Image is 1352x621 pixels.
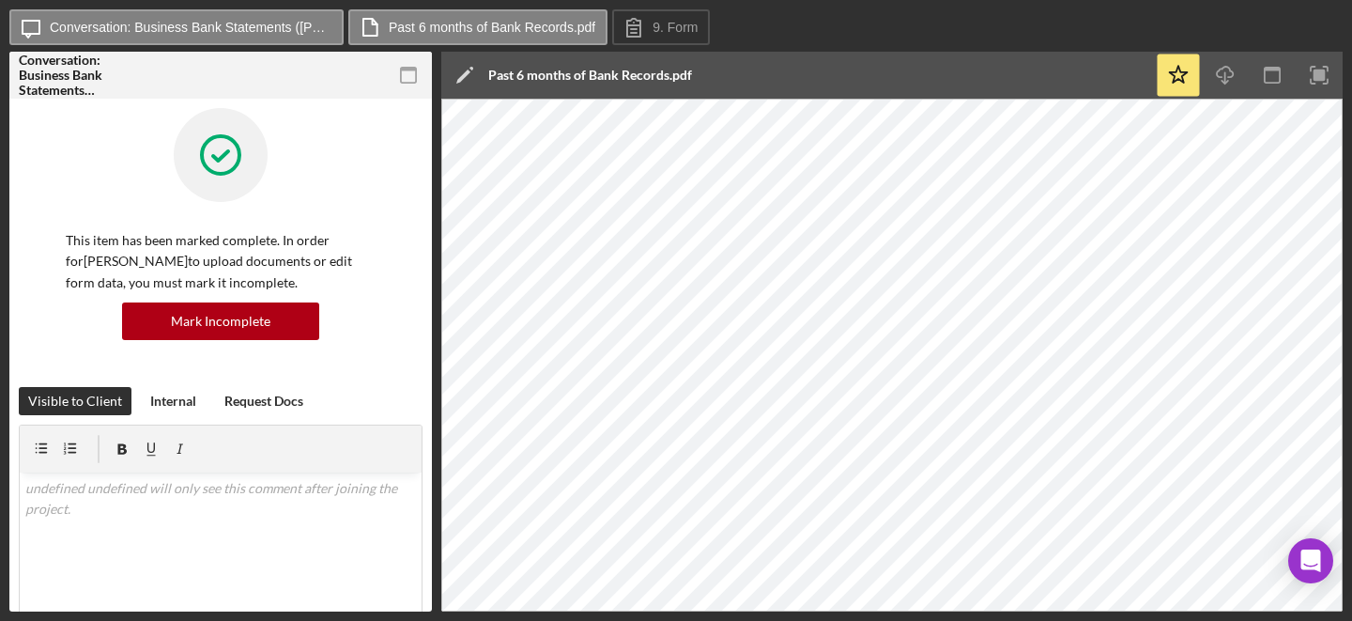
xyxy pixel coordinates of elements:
button: 9. Form [612,9,710,45]
button: Visible to Client [19,387,131,415]
button: Mark Incomplete [122,303,319,340]
div: Past 6 months of Bank Records.pdf [488,68,692,83]
div: Visible to Client [28,387,122,415]
div: Mark Incomplete [171,303,270,340]
label: Past 6 months of Bank Records.pdf [389,20,595,35]
div: Conversation: Business Bank Statements ([PERSON_NAME]) [19,53,150,98]
label: Conversation: Business Bank Statements ([PERSON_NAME]) [50,20,331,35]
button: Internal [141,387,206,415]
label: 9. Form [653,20,698,35]
p: This item has been marked complete. In order for [PERSON_NAME] to upload documents or edit form d... [66,230,376,293]
button: Past 6 months of Bank Records.pdf [348,9,607,45]
button: Conversation: Business Bank Statements ([PERSON_NAME]) [9,9,344,45]
div: Internal [150,387,196,415]
div: Open Intercom Messenger [1288,538,1333,583]
div: Request Docs [224,387,303,415]
button: Request Docs [215,387,313,415]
